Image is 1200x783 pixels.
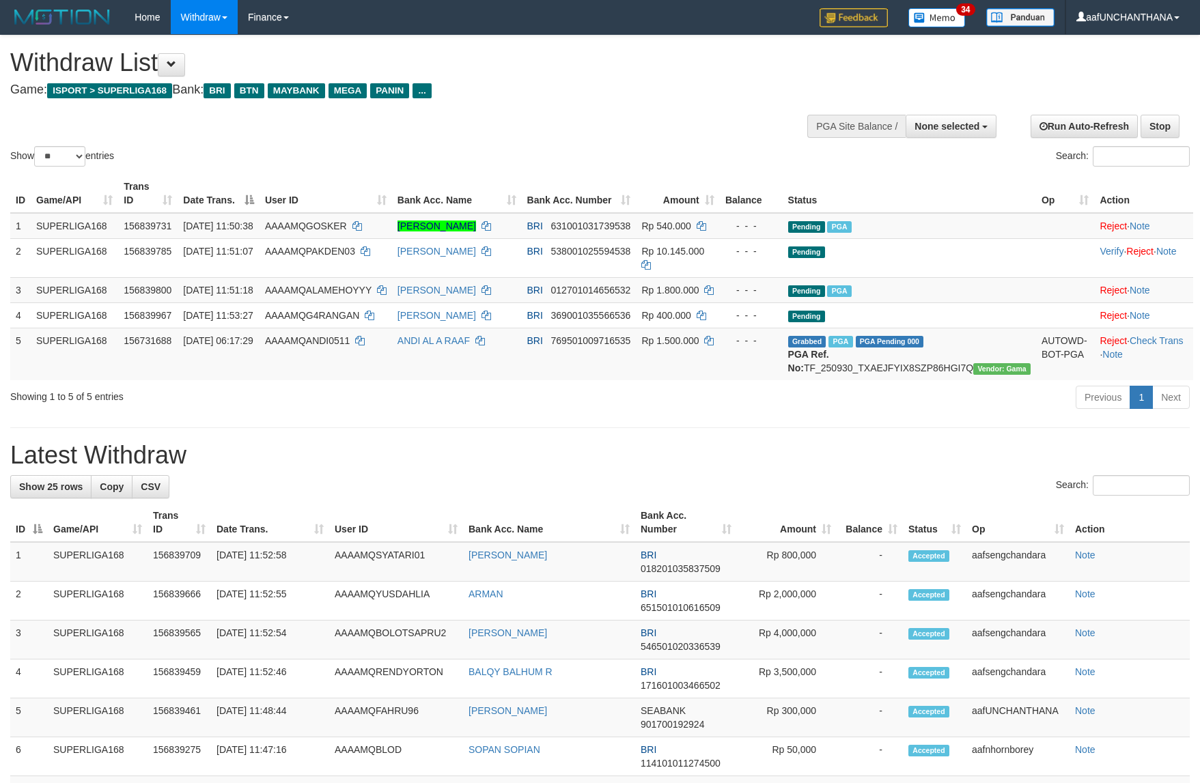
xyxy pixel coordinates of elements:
[725,219,777,233] div: - - -
[329,659,463,698] td: AAAAMQRENDYORTON
[915,121,979,132] span: None selected
[788,246,825,258] span: Pending
[1130,220,1150,231] a: Note
[124,335,171,346] span: 156731688
[1075,588,1096,599] a: Note
[10,475,92,498] a: Show 25 rows
[397,246,476,257] a: [PERSON_NAME]
[183,310,253,321] span: [DATE] 11:53:27
[641,627,656,638] span: BRI
[837,503,903,542] th: Balance: activate to sort column ascending
[329,582,463,621] td: AAAAMQYUSDAHLIA
[148,621,211,659] td: 156839565
[956,3,975,16] span: 34
[265,335,350,346] span: AAAAMQANDI0511
[10,698,48,737] td: 5
[148,698,211,737] td: 156839461
[1070,503,1190,542] th: Action
[737,621,837,659] td: Rp 4,000,000
[827,285,851,297] span: Marked by aafsengchandara
[1156,246,1177,257] a: Note
[1036,328,1094,380] td: AUTOWD-BOT-PGA
[31,213,118,239] td: SUPERLIGA168
[10,442,1190,469] h1: Latest Withdraw
[10,277,31,302] td: 3
[31,302,118,328] td: SUPERLIGA168
[1076,386,1130,409] a: Previous
[641,666,656,677] span: BRI
[641,310,690,321] span: Rp 400.000
[265,285,372,296] span: AAAAMQALAMEHOYYY
[329,503,463,542] th: User ID: activate to sort column ascending
[737,503,837,542] th: Amount: activate to sort column ascending
[124,246,171,257] span: 156839785
[641,588,656,599] span: BRI
[966,542,1070,582] td: aafsengchandara
[1094,174,1193,213] th: Action
[469,588,503,599] a: ARMAN
[828,336,852,347] span: Marked by aafromsomean
[91,475,132,498] a: Copy
[413,83,431,98] span: ...
[966,659,1070,698] td: aafsengchandara
[641,641,721,652] span: Copy 546501020336539 to clipboard
[10,582,48,621] td: 2
[966,582,1070,621] td: aafsengchandara
[10,659,48,698] td: 4
[329,542,463,582] td: AAAAMQSYATARI01
[820,8,888,27] img: Feedback.jpg
[1141,115,1180,138] a: Stop
[469,550,547,560] a: [PERSON_NAME]
[1100,246,1124,257] a: Verify
[10,328,31,380] td: 5
[10,83,786,97] h4: Game: Bank:
[329,83,367,98] span: MEGA
[737,542,837,582] td: Rp 800,000
[1100,335,1127,346] a: Reject
[10,7,114,27] img: MOTION_logo.png
[641,680,721,691] span: Copy 171601003466502 to clipboard
[10,146,114,167] label: Show entries
[31,277,118,302] td: SUPERLIGA168
[737,659,837,698] td: Rp 3,500,000
[183,285,253,296] span: [DATE] 11:51:18
[522,174,637,213] th: Bank Acc. Number: activate to sort column ascending
[148,659,211,698] td: 156839459
[10,174,31,213] th: ID
[1075,744,1096,755] a: Note
[48,582,148,621] td: SUPERLIGA168
[903,503,966,542] th: Status: activate to sort column ascending
[807,115,906,138] div: PGA Site Balance /
[124,310,171,321] span: 156839967
[551,220,631,231] span: Copy 631001031739538 to clipboard
[178,174,260,213] th: Date Trans.: activate to sort column descending
[737,582,837,621] td: Rp 2,000,000
[837,582,903,621] td: -
[329,737,463,776] td: AAAAMQBLOD
[34,146,85,167] select: Showentries
[118,174,178,213] th: Trans ID: activate to sort column ascending
[1094,238,1193,277] td: · ·
[1130,310,1150,321] a: Note
[141,481,161,492] span: CSV
[906,115,996,138] button: None selected
[527,246,543,257] span: BRI
[720,174,783,213] th: Balance
[837,659,903,698] td: -
[527,220,543,231] span: BRI
[211,698,329,737] td: [DATE] 11:48:44
[1126,246,1154,257] a: Reject
[1102,349,1123,360] a: Note
[641,705,686,716] span: SEABANK
[1093,146,1190,167] input: Search:
[737,698,837,737] td: Rp 300,000
[148,503,211,542] th: Trans ID: activate to sort column ascending
[641,719,704,730] span: Copy 901700192924 to clipboard
[856,336,924,347] span: PGA Pending
[124,285,171,296] span: 156839800
[1075,666,1096,677] a: Note
[641,758,721,769] span: Copy 114101011274500 to clipboard
[966,503,1070,542] th: Op: activate to sort column ascending
[1031,115,1138,138] a: Run Auto-Refresh
[1100,285,1127,296] a: Reject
